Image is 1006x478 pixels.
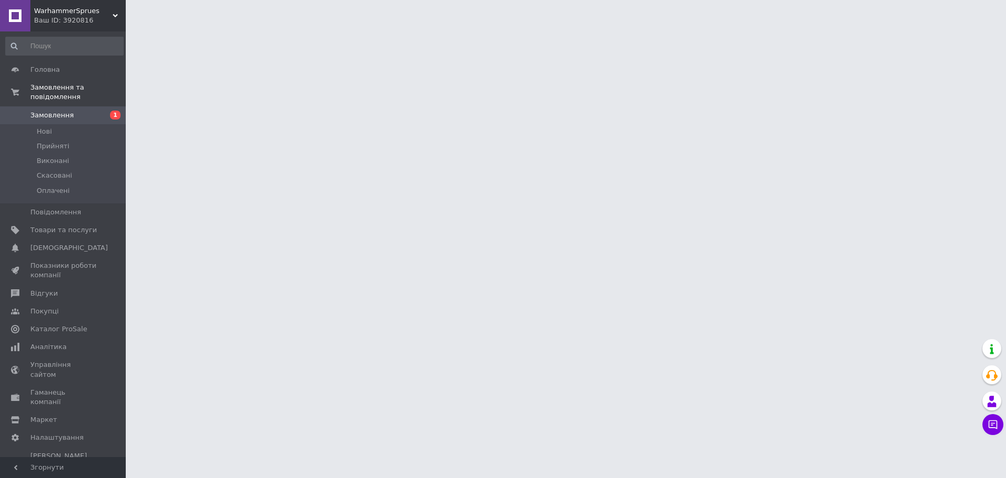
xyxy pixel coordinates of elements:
[37,156,69,166] span: Виконані
[30,433,84,442] span: Налаштування
[30,415,57,425] span: Маркет
[34,6,113,16] span: WarhammerSprues
[37,142,69,151] span: Прийняті
[30,83,126,102] span: Замовлення та повідомлення
[37,186,70,195] span: Оплачені
[37,127,52,136] span: Нові
[982,414,1003,435] button: Чат з покупцем
[34,16,126,25] div: Ваш ID: 3920816
[37,171,72,180] span: Скасовані
[30,324,87,334] span: Каталог ProSale
[30,208,81,217] span: Повідомлення
[30,225,97,235] span: Товари та послуги
[30,243,108,253] span: [DEMOGRAPHIC_DATA]
[30,307,59,316] span: Покупці
[30,261,97,280] span: Показники роботи компанії
[30,388,97,407] span: Гаманець компанії
[30,65,60,74] span: Головна
[30,342,67,352] span: Аналітика
[5,37,124,56] input: Пошук
[30,289,58,298] span: Відгуки
[30,360,97,379] span: Управління сайтом
[110,111,121,119] span: 1
[30,111,74,120] span: Замовлення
